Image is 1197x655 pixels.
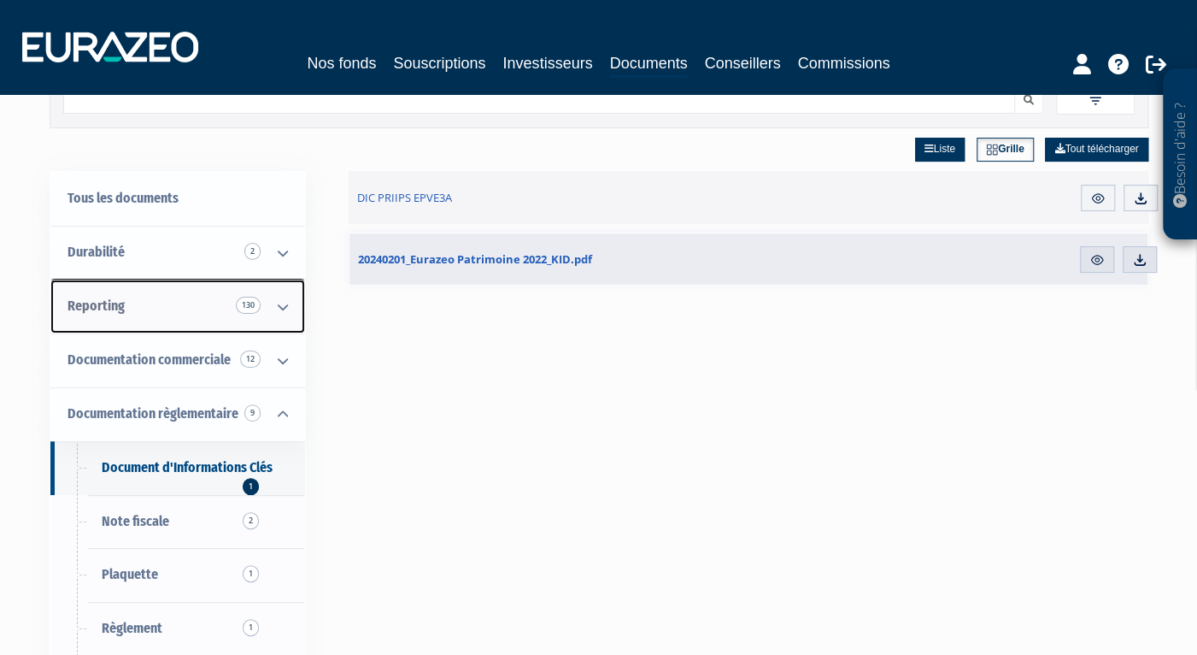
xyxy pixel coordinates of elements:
[244,243,261,260] span: 2
[1171,78,1190,232] p: Besoin d'aide ?
[102,620,162,636] span: Règlement
[502,51,592,75] a: Investisseurs
[1132,252,1147,268] img: download.svg
[22,32,198,62] img: 1732889491-logotype_eurazeo_blanc_rvb.png
[63,86,1015,114] input: Recherche
[1089,252,1105,268] img: eye.svg
[610,51,688,78] a: Documents
[977,138,1034,162] a: Grille
[349,233,852,285] a: 20240201_Eurazeo Patrimoine 2022_KID.pdf
[50,280,305,333] a: Reporting 130
[50,441,305,495] a: Document d'Informations Clés1
[358,251,592,267] span: 20240201_Eurazeo Patrimoine 2022_KID.pdf
[102,513,169,529] span: Note fiscale
[67,405,238,422] span: Documentation règlementaire
[1133,191,1148,206] img: download.svg
[349,171,853,224] a: DIC PRIIPS EPVE3A
[50,495,305,549] a: Note fiscale2
[1045,138,1147,162] a: Tout télécharger
[1090,191,1106,206] img: eye.svg
[357,190,452,205] span: DIC PRIIPS EPVE3A
[50,172,305,226] a: Tous les documents
[67,298,125,314] span: Reporting
[244,404,261,422] span: 9
[243,619,259,636] span: 1
[67,244,125,260] span: Durabilité
[50,387,305,441] a: Documentation règlementaire 9
[243,478,259,495] span: 1
[240,351,261,368] span: 12
[67,351,231,368] span: Documentation commerciale
[915,138,965,162] a: Liste
[243,565,259,582] span: 1
[705,51,781,75] a: Conseillers
[50,333,305,387] a: Documentation commerciale 12
[102,459,273,475] span: Document d'Informations Clés
[243,512,259,529] span: 2
[393,51,485,75] a: Souscriptions
[986,144,998,156] img: grid.svg
[50,226,305,280] a: Durabilité 2
[798,51,890,75] a: Commissions
[307,51,376,75] a: Nos fonds
[50,548,305,602] a: Plaquette1
[102,566,158,582] span: Plaquette
[1088,93,1103,109] img: filter.svg
[236,297,261,314] span: 130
